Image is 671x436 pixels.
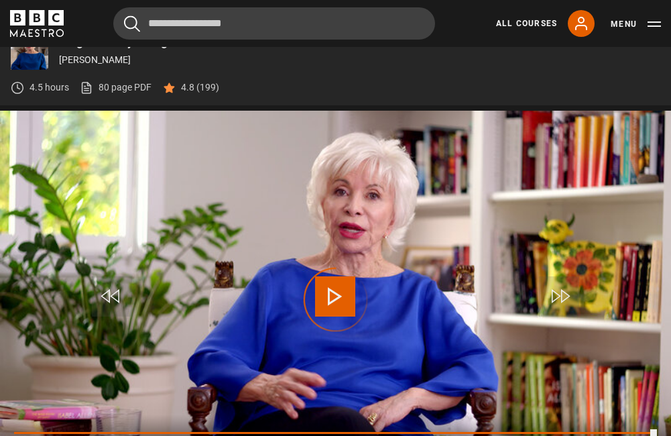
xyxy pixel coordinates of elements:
a: All Courses [496,17,557,30]
a: 80 page PDF [80,80,151,95]
button: Toggle navigation [611,17,661,31]
button: Submit the search query [124,15,140,32]
div: Progress Bar [14,432,657,435]
p: [PERSON_NAME] [59,53,660,67]
svg: BBC Maestro [10,10,64,37]
p: 4.8 (199) [181,80,219,95]
input: Search [113,7,435,40]
p: Magical Storytelling [59,36,660,48]
p: 4.5 hours [29,80,69,95]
